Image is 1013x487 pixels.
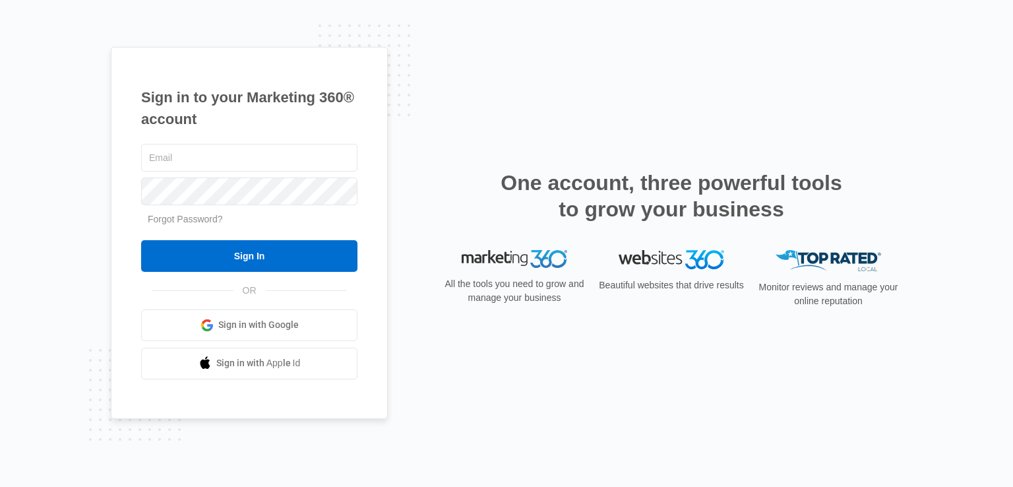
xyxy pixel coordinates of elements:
[141,86,357,130] h1: Sign in to your Marketing 360® account
[233,284,266,298] span: OR
[218,318,299,332] span: Sign in with Google
[216,356,301,370] span: Sign in with Apple Id
[148,214,223,224] a: Forgot Password?
[462,250,567,269] img: Marketing 360
[754,280,902,308] p: Monitor reviews and manage your online reputation
[141,240,357,272] input: Sign In
[497,170,846,222] h2: One account, three powerful tools to grow your business
[441,277,588,305] p: All the tools you need to grow and manage your business
[141,144,357,172] input: Email
[776,250,881,272] img: Top Rated Local
[141,309,357,341] a: Sign in with Google
[598,278,745,292] p: Beautiful websites that drive results
[619,250,724,269] img: Websites 360
[141,348,357,379] a: Sign in with Apple Id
